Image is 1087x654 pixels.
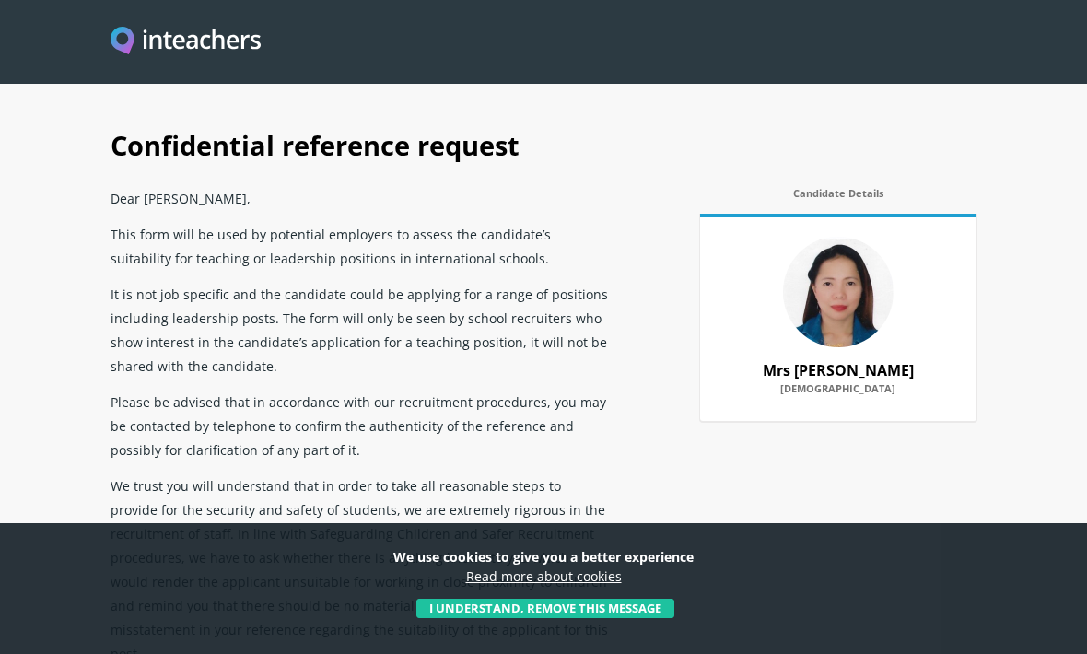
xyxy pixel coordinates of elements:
strong: We use cookies to give you a better experience [393,548,694,566]
h1: Confidential reference request [111,108,976,180]
a: Visit this site's homepage [111,27,261,57]
label: Candidate Details [700,187,976,209]
button: I understand, remove this message [416,599,674,619]
p: This form will be used by potential employers to assess the candidate’s suitability for teaching ... [111,216,608,275]
p: Dear [PERSON_NAME], [111,180,608,216]
strong: Mrs [PERSON_NAME] [763,360,914,380]
label: [DEMOGRAPHIC_DATA] [719,382,958,404]
p: It is not job specific and the candidate could be applying for a range of positions including lea... [111,275,608,383]
img: Inteachers [111,27,261,57]
a: Read more about cookies [466,567,622,585]
img: 79208 [783,237,894,347]
p: Please be advised that in accordance with our recruitment procedures, you may be contacted by tel... [111,383,608,467]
